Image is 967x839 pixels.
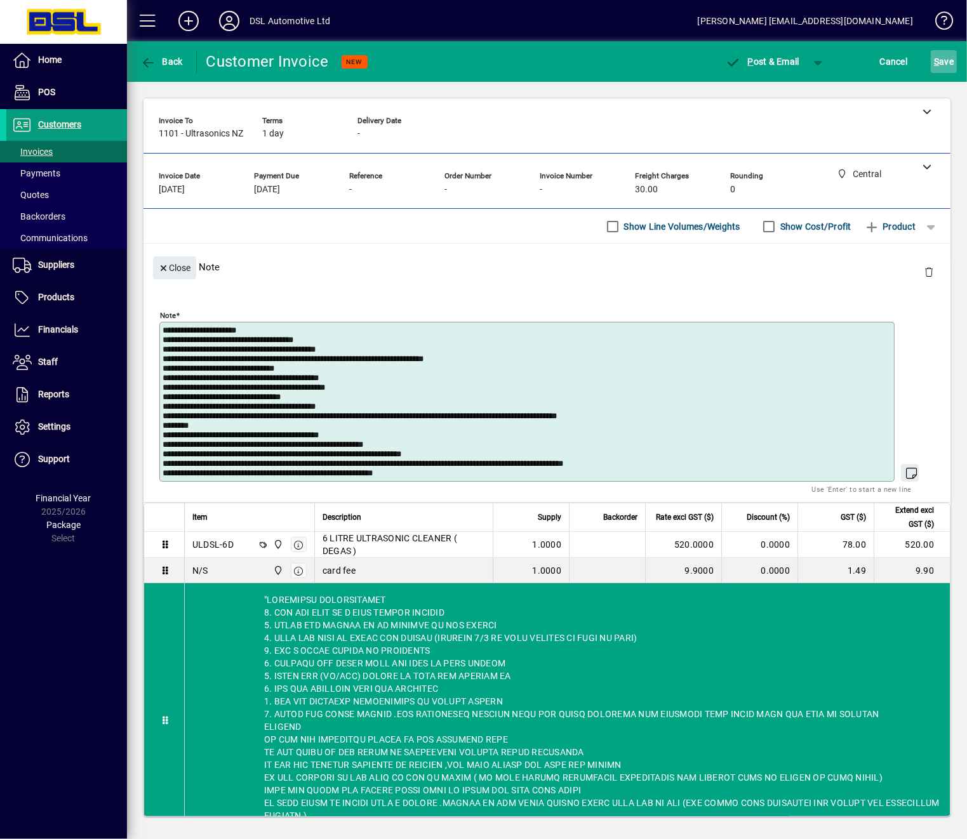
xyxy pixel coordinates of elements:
button: Post & Email [719,50,806,73]
span: Invoices [13,147,53,157]
span: Extend excl GST ($) [882,503,934,531]
span: Backorder [603,510,637,524]
mat-label: Note [160,311,176,320]
a: Invoices [6,141,127,162]
span: 1.0000 [533,564,562,577]
a: Settings [6,411,127,443]
button: Product [858,215,922,238]
span: POS [38,87,55,97]
span: Communications [13,233,88,243]
span: ave [934,51,954,72]
span: 30.00 [635,185,658,195]
div: Customer Invoice [206,51,329,72]
button: Profile [209,10,250,32]
span: 1101 - Ultrasonics NZ [159,129,243,139]
span: Products [38,292,74,302]
span: Discount (%) [747,510,790,524]
span: Central [270,564,284,578]
a: Payments [6,162,127,184]
span: 1 day [262,129,284,139]
span: Staff [38,357,58,367]
a: Staff [6,347,127,378]
span: ost & Email [726,56,799,67]
span: Payments [13,168,60,178]
td: 0.0000 [721,558,797,583]
span: Home [38,55,62,65]
span: - [444,185,447,195]
a: Products [6,282,127,314]
a: Communications [6,227,127,249]
label: Show Cost/Profit [778,220,851,233]
td: 9.90 [874,558,950,583]
span: Package [46,520,81,530]
span: [DATE] [159,185,185,195]
span: Back [140,56,183,67]
span: Close [158,258,191,279]
span: GST ($) [841,510,866,524]
span: Support [38,454,70,464]
button: Delete [914,256,944,287]
a: Home [6,44,127,76]
span: Settings [38,421,70,432]
span: Cancel [880,51,908,72]
button: Save [931,50,957,73]
span: - [357,129,360,139]
span: [DATE] [254,185,280,195]
div: 520.0000 [653,538,714,551]
span: P [748,56,754,67]
span: Backorders [13,211,65,221]
mat-hint: Use 'Enter' to start a new line [812,482,912,496]
a: Reports [6,379,127,411]
button: Back [137,50,186,73]
div: 9.9000 [653,564,714,577]
span: Central [270,538,284,552]
td: 1.49 [797,558,874,583]
app-page-header-button: Delete [914,266,944,277]
span: Reports [38,389,69,399]
div: [PERSON_NAME] [EMAIL_ADDRESS][DOMAIN_NAME] [698,11,913,31]
td: 520.00 [874,532,950,558]
span: Description [323,510,361,524]
a: POS [6,77,127,109]
span: card fee [323,564,356,577]
button: Cancel [877,50,911,73]
span: Supply [538,510,561,524]
span: 0 [730,185,735,195]
span: - [349,185,352,195]
span: Suppliers [38,260,74,270]
button: Add [168,10,209,32]
td: 78.00 [797,532,874,558]
span: Financials [38,324,78,334]
span: - [540,185,542,195]
span: 1.0000 [533,538,562,551]
td: 0.0000 [721,532,797,558]
span: Product [864,216,916,237]
span: Rate excl GST ($) [656,510,714,524]
label: Show Line Volumes/Weights [622,220,740,233]
div: DSL Automotive Ltd [250,11,330,31]
span: S [934,56,939,67]
span: 6 LITRE ULTRASONIC CLEANER ( DEGAS ) [323,532,485,557]
a: Backorders [6,206,127,227]
div: Note [143,244,950,290]
app-page-header-button: Close [150,261,199,273]
a: Knowledge Base [926,3,951,44]
a: Quotes [6,184,127,206]
a: Support [6,444,127,475]
span: Item [192,510,208,524]
span: Financial Year [36,493,91,503]
a: Suppliers [6,249,127,281]
span: Quotes [13,190,49,200]
button: Close [153,256,196,279]
div: N/S [192,564,208,577]
app-page-header-button: Back [127,50,197,73]
div: ULDSL-6D [192,538,234,551]
span: Customers [38,119,81,129]
a: Financials [6,314,127,346]
span: NEW [347,58,363,66]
